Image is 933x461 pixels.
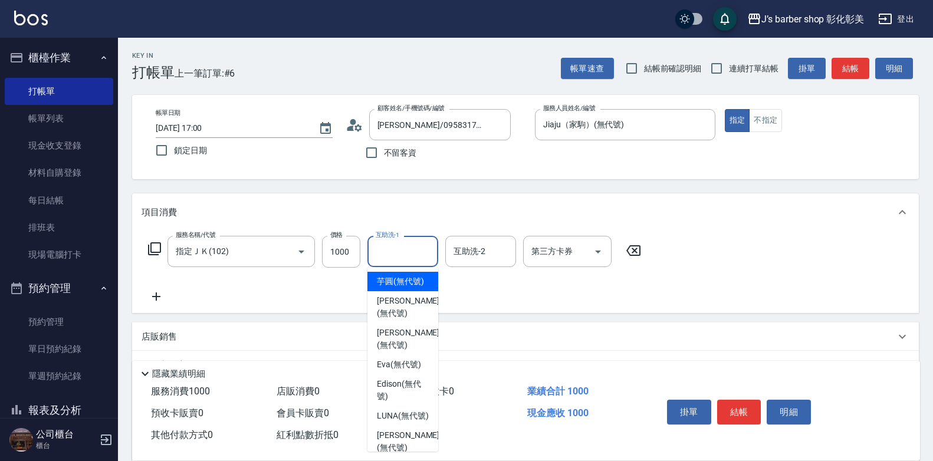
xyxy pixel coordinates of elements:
[174,144,207,157] span: 鎖定日期
[5,335,113,363] a: 單日預約紀錄
[14,11,48,25] img: Logo
[311,114,340,143] button: Choose date, selected date is 2025-08-18
[175,66,235,81] span: 上一筆訂單:#6
[277,429,339,440] span: 紅利點數折抵 0
[36,440,96,451] p: 櫃台
[561,58,614,80] button: 帳單速查
[292,242,311,261] button: Open
[5,159,113,186] a: 材料自購登錄
[589,242,607,261] button: Open
[330,230,343,239] label: 價格
[5,395,113,426] button: 報表及分析
[132,322,919,351] div: 店販銷售
[132,64,175,81] h3: 打帳單
[377,429,439,454] span: [PERSON_NAME] (無代號)
[644,62,702,75] span: 結帳前確認明細
[767,400,811,424] button: 明細
[132,52,175,60] h2: Key In
[667,400,711,424] button: 掛單
[151,407,203,419] span: 預收卡販賣 0
[5,363,113,390] a: 單週預約紀錄
[729,62,778,75] span: 連續打單結帳
[377,378,429,403] span: Edison (無代號)
[543,104,595,113] label: 服務人員姓名/編號
[377,104,445,113] label: 顧客姓名/手機號碼/編號
[176,230,215,239] label: 服務名稱/代號
[743,7,869,31] button: J’s barber shop 彰化彰美
[5,308,113,335] a: 預約管理
[717,400,761,424] button: 結帳
[36,429,96,440] h5: 公司櫃台
[5,105,113,132] a: 帳單列表
[527,407,589,419] span: 現金應收 1000
[277,386,320,397] span: 店販消費 0
[151,386,210,397] span: 服務消費 1000
[277,407,329,419] span: 會員卡販賣 0
[713,7,737,31] button: save
[152,368,205,380] p: 隱藏業績明細
[875,58,913,80] button: 明細
[376,230,399,239] label: 互助洗-1
[151,429,213,440] span: 其他付款方式 0
[132,193,919,231] div: 項目消費
[527,386,589,397] span: 業績合計 1000
[5,273,113,304] button: 預約管理
[5,214,113,241] a: 排班表
[5,241,113,268] a: 現場電腦打卡
[377,410,429,422] span: LUNA (無代號)
[156,108,180,117] label: 帳單日期
[725,109,750,132] button: 指定
[5,132,113,159] a: 現金收支登錄
[384,147,417,159] span: 不留客資
[761,12,864,27] div: J’s barber shop 彰化彰美
[156,118,307,138] input: YYYY/MM/DD hh:mm
[5,187,113,214] a: 每日結帳
[142,206,177,219] p: 項目消費
[832,58,869,80] button: 結帳
[377,327,439,351] span: [PERSON_NAME] (無代號)
[377,295,439,320] span: [PERSON_NAME] (無代號)
[142,359,186,371] p: 預收卡販賣
[873,8,919,30] button: 登出
[132,351,919,379] div: 預收卡販賣
[788,58,826,80] button: 掛單
[5,42,113,73] button: 櫃檯作業
[377,358,421,371] span: Eva (無代號)
[377,275,424,288] span: 芋圓 (無代號)
[9,428,33,452] img: Person
[5,78,113,105] a: 打帳單
[142,331,177,343] p: 店販銷售
[749,109,782,132] button: 不指定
